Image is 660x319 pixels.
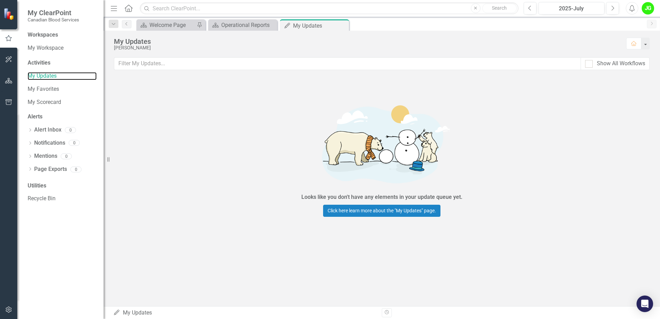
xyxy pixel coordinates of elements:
span: My ClearPoint [28,9,79,17]
a: My Favorites [28,85,97,93]
a: Page Exports [34,165,67,173]
img: Getting started [278,96,485,192]
div: My Updates [114,38,619,45]
div: Show All Workflows [597,60,645,68]
div: [PERSON_NAME] [114,45,619,50]
div: 2025-July [541,4,602,13]
div: Utilities [28,182,97,190]
div: 0 [61,153,72,159]
div: Activities [28,59,97,67]
div: My Updates [293,21,347,30]
img: ClearPoint Strategy [3,8,16,20]
a: Alert Inbox [34,126,61,134]
div: 0 [70,166,81,172]
a: Mentions [34,152,57,160]
a: My Scorecard [28,98,97,106]
a: Welcome Page [138,21,195,29]
a: Operational Reports [210,21,275,29]
a: Recycle Bin [28,195,97,203]
div: Workspaces [28,31,58,39]
a: My Updates [28,72,97,80]
a: My Workspace [28,44,97,52]
input: Search ClearPoint... [140,2,518,14]
div: Open Intercom Messenger [637,296,653,312]
button: Search [482,3,517,13]
button: 2025-July [538,2,604,14]
div: Welcome Page [149,21,195,29]
div: My Updates [113,309,377,317]
input: Filter My Updates... [114,57,581,70]
span: Search [492,5,507,11]
div: 0 [69,140,80,146]
div: Looks like you don't have any elements in your update queue yet. [301,193,463,201]
div: 0 [65,127,76,133]
a: Click here learn more about the "My Updates" page. [323,205,440,217]
div: Alerts [28,113,97,121]
a: Notifications [34,139,65,147]
button: JG [642,2,654,14]
div: Operational Reports [221,21,275,29]
small: Canadian Blood Services [28,17,79,22]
